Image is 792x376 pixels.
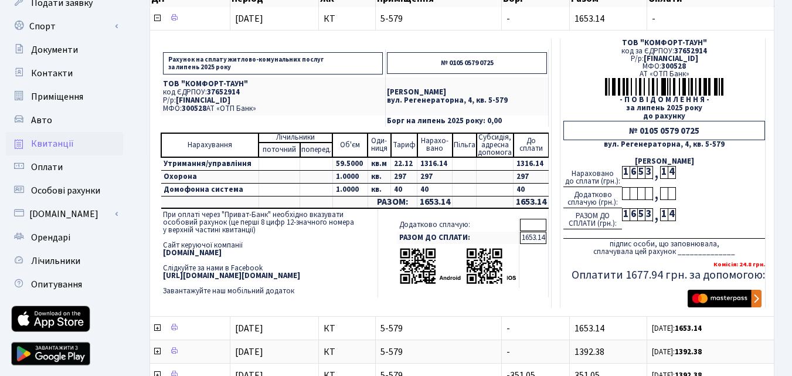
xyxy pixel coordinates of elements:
a: Особові рахунки [6,179,123,202]
span: Приміщення [31,90,83,103]
span: - [507,322,510,335]
a: Квитанції [6,132,123,155]
small: [DATE]: [652,347,702,357]
div: 1 [660,208,668,221]
b: Комісія: 24.8 грн. [713,260,765,269]
div: - П О В І Д О М Л Е Н Н Я - [563,96,765,104]
a: Документи [6,38,123,62]
div: [PERSON_NAME] [563,158,765,165]
td: 40 [514,183,549,196]
div: 3 [645,208,652,221]
a: Авто [6,109,123,132]
td: При оплаті через "Приват-Банк" необхідно вказувати особовий рахунок (це перші 8 цифр 12-значного ... [161,209,378,297]
div: 5 [637,166,645,179]
div: Додатково сплачую (грн.): [563,187,622,208]
a: Оплати [6,155,123,179]
td: поперед. [300,143,333,157]
div: № 0105 0579 0725 [563,121,765,140]
p: Р/р: [163,97,383,104]
td: 297 [417,170,453,183]
td: 40 [417,183,453,196]
td: Оди- ниця [368,133,391,157]
span: 300528 [182,103,206,114]
b: 1653.14 [675,323,702,334]
td: кв. [368,170,391,183]
p: вул. Регенераторна, 4, кв. 5-579 [387,97,547,104]
div: підпис особи, що заповнювала, сплачувала цей рахунок ______________ [563,238,765,256]
span: [DATE] [235,345,263,358]
span: Контакти [31,67,73,80]
span: - [507,12,510,25]
td: 1.0000 [332,170,368,183]
div: вул. Регенераторна, 4, кв. 5-579 [563,141,765,148]
span: 5-579 [380,347,497,357]
span: Особові рахунки [31,184,100,197]
td: 1316.14 [417,157,453,171]
td: До cплати [514,133,549,157]
td: 297 [391,170,417,183]
td: 1.0000 [332,183,368,196]
span: Оплати [31,161,63,174]
div: Р/р: [563,55,765,63]
span: Квитанції [31,137,74,150]
span: КТ [324,14,370,23]
span: 1392.38 [575,345,604,358]
p: Борг на липень 2025 року: 0,00 [387,117,547,125]
a: Приміщення [6,85,123,109]
span: Лічильники [31,255,80,267]
div: , [652,166,660,179]
small: [DATE]: [652,323,702,334]
div: МФО: [563,63,765,70]
span: [DATE] [235,322,263,335]
td: Нарахо- вано [417,133,453,157]
div: 1 [622,208,630,221]
span: [FINANCIAL_ID] [644,53,698,64]
b: 1392.38 [675,347,702,357]
b: [URL][DOMAIN_NAME][DOMAIN_NAME] [163,270,300,281]
div: 5 [637,208,645,221]
div: , [652,187,660,201]
span: 37652914 [674,46,707,56]
td: 40 [391,183,417,196]
span: - [652,14,769,23]
td: Домофонна система [161,183,259,196]
span: 300528 [661,61,686,72]
td: кв. [368,183,391,196]
p: код ЄДРПОУ: [163,89,383,96]
td: 297 [514,170,549,183]
span: 1653.14 [575,12,604,25]
p: [PERSON_NAME] [387,89,547,96]
img: apps-qrcodes.png [399,247,516,285]
div: 6 [630,208,637,221]
h5: Оплатити 1677.94 грн. за допомогою: [563,268,765,282]
span: - [507,345,510,358]
div: до рахунку [563,113,765,120]
td: Об'єм [332,133,368,157]
div: за липень 2025 року [563,104,765,112]
span: КТ [324,347,370,357]
td: Лічильники [259,133,332,143]
td: кв.м [368,157,391,171]
div: 1 [660,166,668,179]
td: РАЗОМ ДО СПЛАТИ: [397,232,519,244]
td: Пільга [453,133,477,157]
p: МФО: АТ «ОТП Банк» [163,105,383,113]
td: 1653.14 [514,196,549,208]
div: , [652,208,660,222]
div: 4 [668,208,675,221]
td: Охорона [161,170,259,183]
b: [DOMAIN_NAME] [163,248,222,258]
div: РАЗОМ ДО СПЛАТИ (грн.): [563,208,622,229]
span: Опитування [31,278,82,291]
div: ТОВ "КОМФОРТ-ТАУН" [563,39,765,47]
span: 1653.14 [575,322,604,335]
a: Опитування [6,273,123,296]
a: [DOMAIN_NAME] [6,202,123,226]
p: ТОВ "КОМФОРТ-ТАУН" [163,80,383,88]
span: [FINANCIAL_ID] [176,95,230,106]
div: АТ «ОТП Банк» [563,70,765,78]
span: 37652914 [207,87,240,97]
span: Орендарі [31,231,70,244]
div: 1 [622,166,630,179]
span: Авто [31,114,52,127]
